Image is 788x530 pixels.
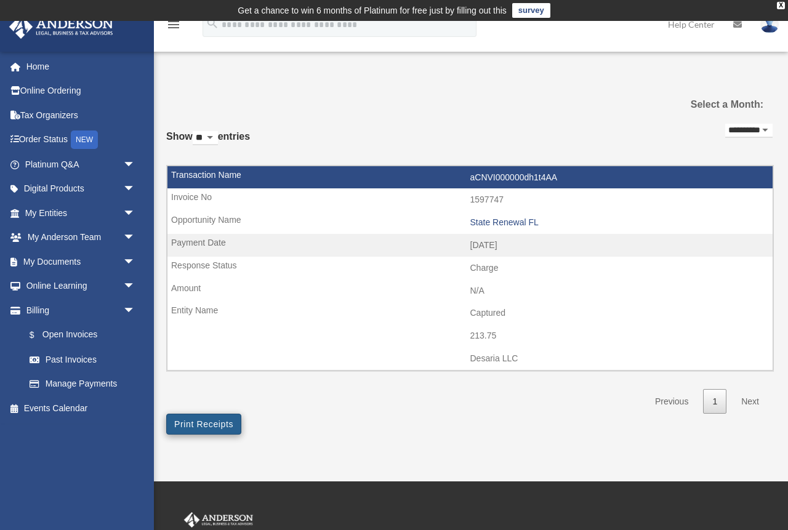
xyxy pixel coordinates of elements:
[167,166,773,190] td: aCNVI000000dh1t4AA
[646,389,698,414] a: Previous
[9,298,154,323] a: Billingarrow_drop_down
[9,79,154,103] a: Online Ordering
[703,389,726,414] a: 1
[9,225,154,250] a: My Anderson Teamarrow_drop_down
[167,324,773,348] td: 213.75
[166,128,250,158] label: Show entries
[681,96,763,113] label: Select a Month:
[206,17,219,30] i: search
[167,347,773,371] td: Desaria LLC
[123,201,148,226] span: arrow_drop_down
[6,15,117,39] img: Anderson Advisors Platinum Portal
[123,274,148,299] span: arrow_drop_down
[9,54,154,79] a: Home
[123,225,148,251] span: arrow_drop_down
[167,279,773,303] td: N/A
[238,3,507,18] div: Get a chance to win 6 months of Platinum for free just by filling out this
[9,201,154,225] a: My Entitiesarrow_drop_down
[182,512,255,528] img: Anderson Advisors Platinum Portal
[166,22,181,32] a: menu
[9,274,154,299] a: Online Learningarrow_drop_down
[123,177,148,202] span: arrow_drop_down
[17,347,148,372] a: Past Invoices
[167,188,773,212] td: 1597747
[167,257,773,280] td: Charge
[123,298,148,323] span: arrow_drop_down
[193,131,218,145] select: Showentries
[9,152,154,177] a: Platinum Q&Aarrow_drop_down
[732,389,768,414] a: Next
[123,249,148,275] span: arrow_drop_down
[9,396,154,420] a: Events Calendar
[9,177,154,201] a: Digital Productsarrow_drop_down
[9,103,154,127] a: Tax Organizers
[36,327,42,343] span: $
[166,414,241,435] button: Print Receipts
[166,17,181,32] i: menu
[470,217,767,228] div: State Renewal FL
[9,249,154,274] a: My Documentsarrow_drop_down
[9,127,154,153] a: Order StatusNEW
[167,234,773,257] td: [DATE]
[777,2,785,9] div: close
[760,15,779,33] img: User Pic
[167,302,773,325] td: Captured
[71,130,98,149] div: NEW
[512,3,550,18] a: survey
[17,323,154,348] a: $Open Invoices
[17,372,154,396] a: Manage Payments
[123,152,148,177] span: arrow_drop_down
